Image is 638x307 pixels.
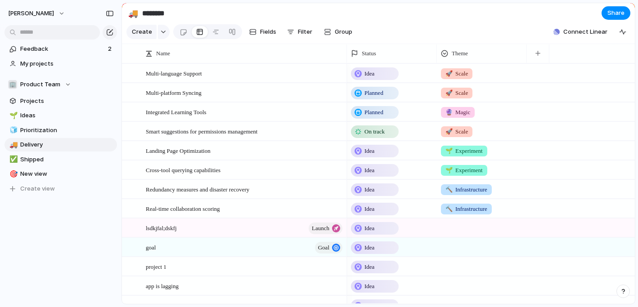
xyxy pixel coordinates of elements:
span: Idea [364,185,374,194]
button: 🧊 [8,126,17,135]
div: 🌱 [9,111,16,121]
span: Projects [20,97,114,106]
div: ✅ [9,154,16,165]
span: 🔨 [445,186,453,193]
span: Infrastructure [445,205,487,214]
span: Connect Linear [563,27,607,36]
button: Goal [315,242,342,254]
span: lsdkjfal;dskfj [146,222,177,233]
span: 🚀 [445,128,453,135]
span: project 1 [146,261,166,271]
button: Fields [246,25,280,39]
div: 🏢 [8,80,17,89]
span: Ideas [20,111,114,120]
span: [PERSON_NAME] [8,9,54,18]
span: Scale [445,127,468,136]
button: [PERSON_NAME] [4,6,70,21]
div: 🎯 [9,169,16,179]
span: Create [132,27,152,36]
button: Share [602,7,630,20]
a: 🧊Prioritization [4,124,117,137]
a: 🚚Delivery [4,138,117,151]
button: ✅ [8,155,17,164]
span: Group [335,27,352,36]
span: 🌱 [445,167,453,174]
button: Filter [283,25,316,39]
span: Multi-language Support [146,68,202,78]
span: Prioritization [20,126,114,135]
span: launch [312,222,329,235]
button: Create view [4,182,117,196]
span: Idea [364,224,374,233]
button: 🎯 [8,169,17,178]
button: 🚚 [8,140,17,149]
span: Real-time collaboration scoring [146,203,220,214]
span: Theme [452,49,468,58]
a: 🌱Ideas [4,109,117,122]
a: 🎯New view [4,167,117,181]
button: Create [126,25,157,39]
span: 2 [108,44,113,53]
span: Magic [445,108,470,117]
span: 🔨 [445,205,453,212]
a: Feedback2 [4,42,117,56]
span: Idea [364,166,374,175]
span: Scale [445,69,468,78]
span: Idea [364,243,374,252]
span: Filter [298,27,312,36]
span: Landing Page Optimization [146,145,211,156]
span: Integrated Learning Tools [146,107,207,117]
span: Planned [364,108,383,117]
span: My projects [20,59,114,68]
span: Planned [364,89,383,98]
span: 🔮 [445,109,453,116]
span: Idea [364,263,374,271]
span: Scale [445,89,468,98]
span: Product Team [20,80,60,89]
button: Connect Linear [550,25,611,39]
span: Shipped [20,155,114,164]
button: launch [309,222,342,234]
button: 🌱 [8,111,17,120]
span: Create view [20,184,55,193]
span: Multi-platform Syncing [146,87,202,98]
span: 🚀 [445,89,453,96]
a: Projects [4,94,117,108]
div: 🚚 [128,7,138,19]
span: New view [20,169,114,178]
span: Share [607,9,625,18]
button: Group [319,25,357,39]
span: 🚀 [445,70,453,77]
span: Redundancy measures and disaster recovery [146,184,249,194]
span: Idea [364,205,374,214]
button: 🚚 [126,6,140,21]
span: Idea [364,282,374,291]
a: My projects [4,57,117,71]
span: app is lagging [146,280,179,291]
span: Smart suggestions for permissions management [146,126,257,136]
span: Status [362,49,376,58]
button: 🏢Product Team [4,78,117,91]
span: goal [146,242,156,252]
span: Delivery [20,140,114,149]
div: 🧊 [9,125,16,135]
span: On track [364,127,385,136]
span: Idea [364,147,374,156]
span: Infrastructure [445,185,487,194]
span: 🌱 [445,147,453,154]
span: Cross-tool querying capabilities [146,165,220,175]
span: Goal [318,241,329,254]
span: Experiment [445,166,483,175]
div: 🚚 [9,140,16,150]
span: Fields [260,27,276,36]
span: Idea [364,69,374,78]
span: Feedback [20,44,105,53]
span: Experiment [445,147,483,156]
a: ✅Shipped [4,153,117,166]
span: Name [156,49,170,58]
